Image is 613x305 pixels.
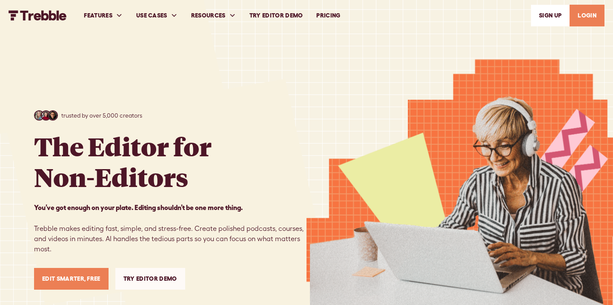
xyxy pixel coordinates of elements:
[34,268,109,290] a: Edit Smarter, Free
[9,10,67,20] img: Trebble FM Logo
[115,268,185,290] a: Try Editor Demo
[61,111,142,120] p: trusted by over 5,000 creators
[309,1,347,30] a: PRICING
[531,5,570,26] a: SIGn UP
[84,11,112,20] div: FEATURES
[34,202,306,254] p: Trebble makes editing fast, simple, and stress-free. Create polished podcasts, courses, and video...
[191,11,226,20] div: RESOURCES
[34,204,243,211] strong: You’ve got enough on your plate. Editing shouldn’t be one more thing. ‍
[136,11,167,20] div: USE CASES
[570,5,604,26] a: LOGIN
[243,1,310,30] a: Try Editor Demo
[34,131,212,192] h1: The Editor for Non-Editors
